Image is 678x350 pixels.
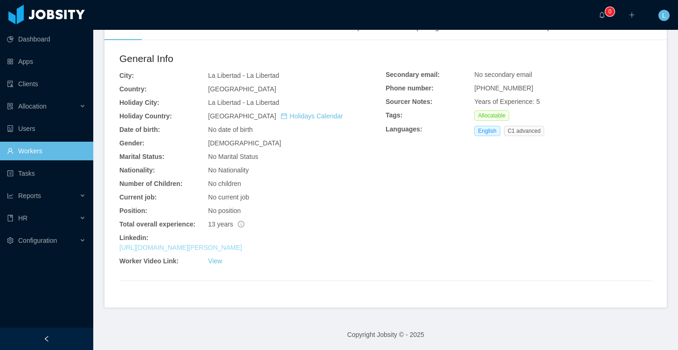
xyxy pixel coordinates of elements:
span: [PHONE_NUMBER] [474,84,533,92]
i: icon: plus [629,12,635,18]
b: Languages: [386,125,422,133]
span: Allocation [18,103,47,110]
i: icon: bell [599,12,605,18]
b: Linkedin: [119,234,148,241]
span: [DEMOGRAPHIC_DATA] [208,139,281,147]
span: HR [18,214,28,222]
b: Tags: [386,111,402,119]
i: icon: solution [7,103,14,110]
a: icon: profileTasks [7,164,86,183]
span: Allocatable [474,110,509,121]
span: La Libertad - La Libertad [208,99,279,106]
b: Total overall experience: [119,220,195,228]
a: icon: calendarHolidays Calendar [281,112,343,120]
span: [GEOGRAPHIC_DATA] [208,85,276,93]
a: icon: robotUsers [7,119,86,138]
span: Configuration [18,237,57,244]
h2: General Info [119,51,386,66]
span: No children [208,180,241,187]
b: Marital Status: [119,153,164,160]
b: Worker Video Link: [119,257,179,265]
span: [GEOGRAPHIC_DATA] [208,112,343,120]
a: icon: pie-chartDashboard [7,30,86,48]
span: No Nationality [208,166,249,174]
i: icon: line-chart [7,192,14,199]
b: Phone number: [386,84,434,92]
b: Secondary email: [386,71,440,78]
a: View [208,257,222,265]
span: C1 advanced [504,126,545,136]
span: No secondary email [474,71,532,78]
i: icon: setting [7,237,14,244]
b: Number of Children: [119,180,182,187]
span: No current job [208,193,249,201]
a: icon: auditClients [7,75,86,93]
b: Country: [119,85,146,93]
span: No Marital Status [208,153,258,160]
b: Nationality: [119,166,155,174]
a: [URL][DOMAIN_NAME][PERSON_NAME] [119,244,242,251]
span: No date of birth [208,126,253,133]
b: City: [119,72,134,79]
sup: 0 [605,7,615,16]
b: Position: [119,207,147,214]
span: 13 years [208,220,244,228]
b: Holiday Country: [119,112,172,120]
b: Holiday City: [119,99,159,106]
b: Date of birth: [119,126,160,133]
span: No position [208,207,241,214]
span: La Libertad - La Libertad [208,72,279,79]
b: Sourcer Notes: [386,98,432,105]
a: icon: userWorkers [7,142,86,160]
i: icon: calendar [281,113,287,119]
span: Years of Experience: 5 [474,98,540,105]
i: icon: book [7,215,14,221]
b: Gender: [119,139,145,147]
a: icon: appstoreApps [7,52,86,71]
b: Current job: [119,193,157,201]
span: Reports [18,192,41,199]
span: L [662,10,666,21]
span: English [474,126,500,136]
span: info-circle [238,221,244,227]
